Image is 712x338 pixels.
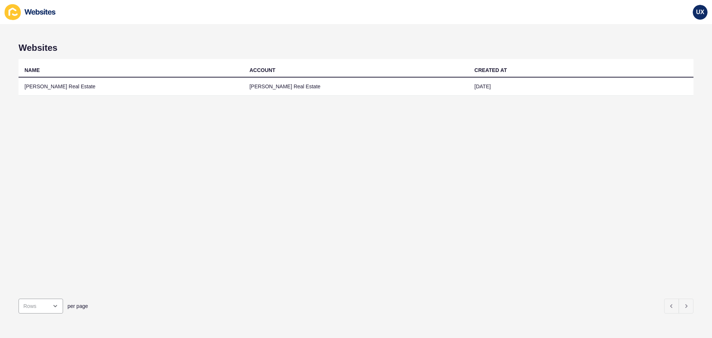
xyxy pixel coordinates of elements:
[468,78,693,96] td: [DATE]
[24,66,40,74] div: NAME
[67,302,88,310] span: per page
[696,9,704,16] span: UX
[474,66,507,74] div: CREATED AT
[19,78,244,96] td: [PERSON_NAME] Real Estate
[244,78,469,96] td: [PERSON_NAME] Real Estate
[19,299,63,314] div: open menu
[250,66,276,74] div: ACCOUNT
[19,43,693,53] h1: Websites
